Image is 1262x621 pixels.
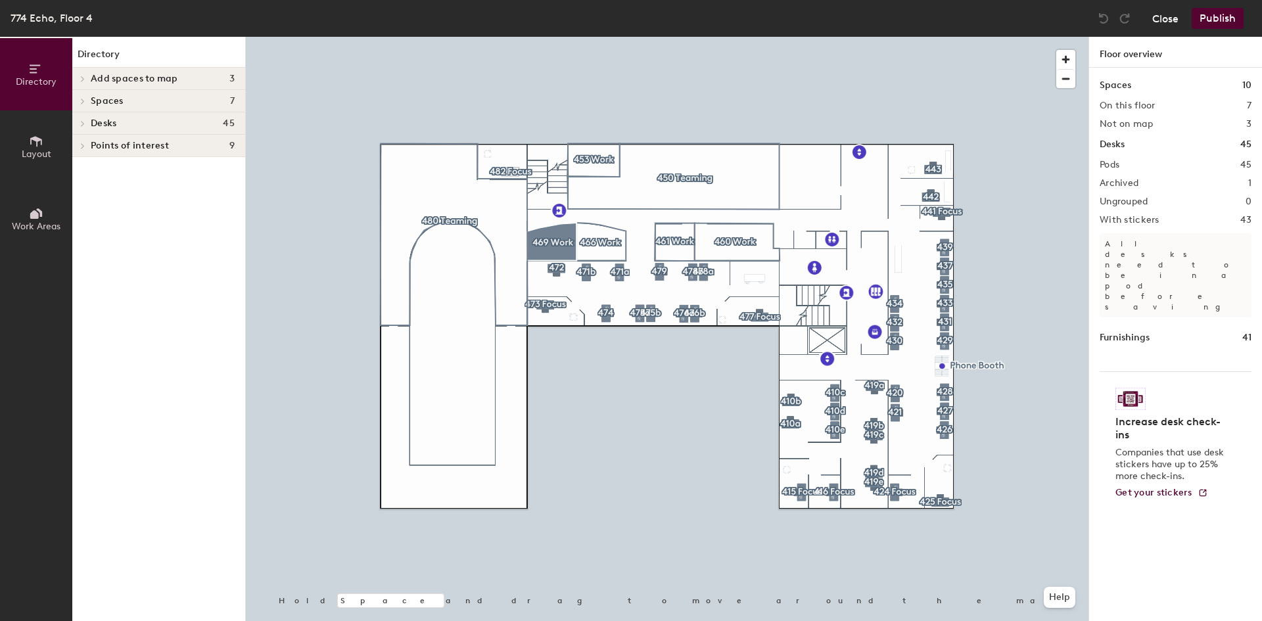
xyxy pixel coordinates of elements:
h2: 1 [1248,178,1251,189]
span: Desks [91,118,116,129]
h1: Floor overview [1089,37,1262,68]
p: All desks need to be in a pod before saving [1100,233,1251,317]
img: Undo [1097,12,1110,25]
h1: 41 [1242,331,1251,345]
p: Companies that use desk stickers have up to 25% more check-ins. [1115,447,1228,482]
div: 774 Echo, Floor 4 [11,10,93,26]
a: Get your stickers [1115,488,1208,499]
h2: 43 [1240,215,1251,225]
span: 45 [223,118,235,129]
span: 9 [229,141,235,151]
h1: Furnishings [1100,331,1150,345]
span: 7 [230,96,235,106]
h2: Ungrouped [1100,196,1148,207]
h2: 45 [1240,160,1251,170]
span: 3 [229,74,235,84]
h2: 7 [1247,101,1251,111]
h2: Not on map [1100,119,1153,129]
h2: 3 [1246,119,1251,129]
h1: 45 [1240,137,1251,152]
button: Publish [1192,8,1244,29]
h2: 0 [1246,196,1251,207]
span: Layout [22,149,51,160]
span: Points of interest [91,141,169,151]
h2: On this floor [1100,101,1156,111]
button: Help [1044,587,1075,608]
span: Add spaces to map [91,74,178,84]
img: Sticker logo [1115,388,1146,410]
h2: Archived [1100,178,1138,189]
span: Spaces [91,96,124,106]
img: Redo [1118,12,1131,25]
span: Get your stickers [1115,487,1192,498]
span: Work Areas [12,221,60,232]
h2: With stickers [1100,215,1159,225]
h4: Increase desk check-ins [1115,415,1228,442]
h1: Directory [72,47,245,68]
h1: Desks [1100,137,1125,152]
h1: Spaces [1100,78,1131,93]
span: Directory [16,76,57,87]
h2: Pods [1100,160,1119,170]
h1: 10 [1242,78,1251,93]
button: Close [1152,8,1179,29]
